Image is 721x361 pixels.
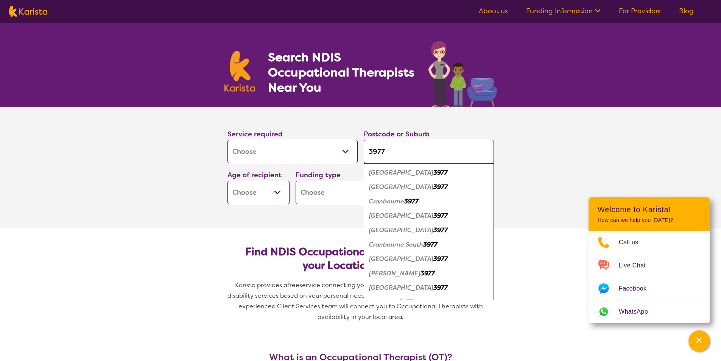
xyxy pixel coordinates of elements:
[433,255,448,263] em: 3977
[368,295,490,309] div: Sandhurst 3977
[433,169,448,177] em: 3977
[368,281,490,295] div: Junction Village 3977
[420,269,435,277] em: 3977
[688,330,710,352] button: Channel Menu
[619,283,656,294] span: Facebook
[619,260,655,271] span: Live Chat
[589,300,710,323] a: Web link opens in a new tab.
[589,231,710,323] ul: Choose channel
[369,212,433,220] em: [GEOGRAPHIC_DATA]
[369,183,433,191] em: [GEOGRAPHIC_DATA]
[364,140,494,163] input: Type
[227,281,495,321] span: service connecting you with Occupational Therapists and other disability services based on your p...
[368,194,490,209] div: Cranbourne 3977
[433,284,448,292] em: 3977
[369,226,433,234] em: [GEOGRAPHIC_DATA]
[368,209,490,223] div: Cranbourne East 3977
[227,170,282,180] label: Age of recipient
[234,245,488,272] h2: Find NDIS Occupational Therapists based on your Location & Needs
[268,50,415,95] h1: Search NDIS Occupational Therapists Near You
[526,6,601,16] a: Funding Information
[369,269,420,277] em: [PERSON_NAME]
[399,298,413,306] em: 3977
[679,6,694,16] a: Blog
[369,241,423,248] em: Cranbourne South
[598,205,701,214] h2: Welcome to Karista!
[479,6,508,16] a: About us
[619,306,657,317] span: WhatsApp
[433,212,448,220] em: 3977
[433,226,448,234] em: 3977
[296,170,341,180] label: Funding type
[369,197,404,205] em: Cranbourne
[368,238,490,252] div: Cranbourne South 3977
[428,41,497,107] img: occupational-therapy
[598,217,701,223] p: How can we help you [DATE]?
[224,51,255,92] img: Karista logo
[369,298,399,306] em: Sandhurst
[9,6,47,17] img: Karista logo
[368,180,490,194] div: Cannons Creek 3977
[619,237,648,248] span: Call us
[368,252,490,266] div: Cranbourne West 3977
[369,255,433,263] em: [GEOGRAPHIC_DATA]
[589,197,710,323] div: Channel Menu
[404,197,419,205] em: 3977
[369,284,433,292] em: [GEOGRAPHIC_DATA]
[235,281,287,289] span: Karista provides a
[433,183,448,191] em: 3977
[368,223,490,238] div: Cranbourne North 3977
[369,169,433,177] em: [GEOGRAPHIC_DATA]
[287,281,299,289] span: free
[368,266,490,281] div: Devon Meadows 3977
[423,241,438,248] em: 3977
[364,130,430,139] label: Postcode or Suburb
[227,130,283,139] label: Service required
[368,166,490,180] div: Botanic Ridge 3977
[619,6,661,16] a: For Providers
